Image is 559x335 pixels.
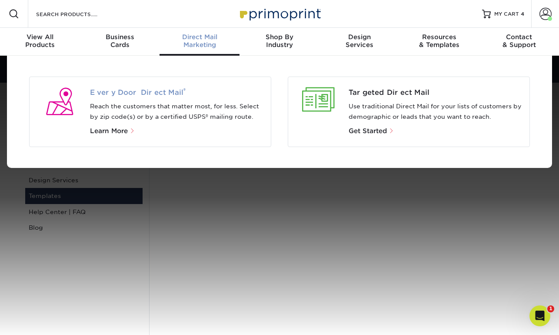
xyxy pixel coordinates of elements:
div: Industry [240,33,319,49]
a: Get Started [349,128,394,134]
span: 4 [521,11,524,17]
div: Cards [80,33,160,49]
img: Primoprint [236,4,323,23]
span: Direct Mail [160,33,240,41]
a: Contact& Support [479,28,559,56]
a: Direct MailMarketing [160,28,240,56]
span: Get Started [349,127,387,135]
span: Contact [479,33,559,41]
span: Every Door Direct Mail [90,87,264,98]
div: & Support [479,33,559,49]
span: Design [319,33,399,41]
div: Marketing [160,33,240,49]
iframe: Intercom live chat [529,305,550,326]
a: BusinessCards [80,28,160,56]
a: Learn More [90,128,139,134]
a: Shop ByIndustry [240,28,319,56]
a: Resources& Templates [399,28,479,56]
span: Shop By [240,33,319,41]
a: Every Door Direct Mail® [90,87,264,98]
a: DesignServices [319,28,399,56]
div: Services [319,33,399,49]
span: Business [80,33,160,41]
input: SEARCH PRODUCTS..... [35,9,120,19]
span: 1 [547,305,554,312]
span: Learn More [90,127,128,135]
div: & Templates [399,33,479,49]
p: Reach the customers that matter most, for less. Select by zip code(s) or by a certified USPS® mai... [90,101,264,122]
span: Resources [399,33,479,41]
span: MY CART [494,10,519,18]
p: Use traditional Direct Mail for your lists of customers by demographic or leads that you want to ... [349,101,523,122]
sup: ® [183,87,186,94]
a: Targeted Direct Mail [349,87,523,98]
